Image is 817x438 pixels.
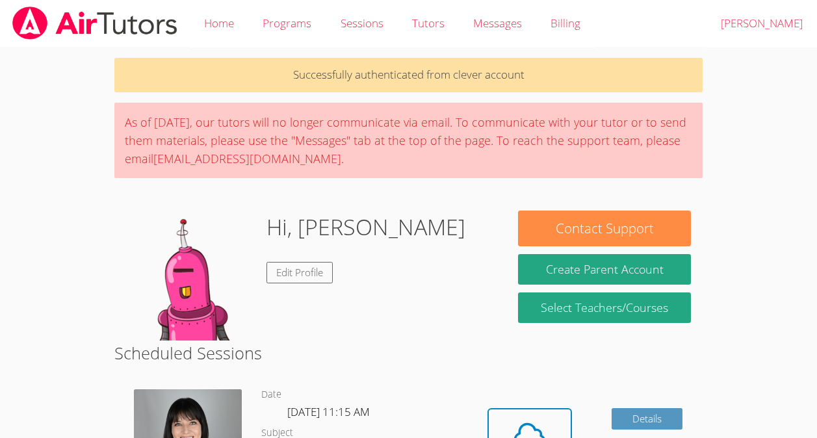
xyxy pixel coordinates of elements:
[473,16,522,31] span: Messages
[518,254,690,285] button: Create Parent Account
[114,103,703,178] div: As of [DATE], our tutors will no longer communicate via email. To communicate with your tutor or ...
[518,292,690,323] a: Select Teachers/Courses
[114,341,703,365] h2: Scheduled Sessions
[266,211,465,244] h1: Hi, [PERSON_NAME]
[518,211,690,246] button: Contact Support
[612,408,683,430] a: Details
[114,58,703,92] p: Successfully authenticated from clever account
[126,211,256,341] img: default.png
[261,387,281,403] dt: Date
[266,262,333,283] a: Edit Profile
[287,404,370,419] span: [DATE] 11:15 AM
[11,6,179,40] img: airtutors_banner-c4298cdbf04f3fff15de1276eac7730deb9818008684d7c2e4769d2f7ddbe033.png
